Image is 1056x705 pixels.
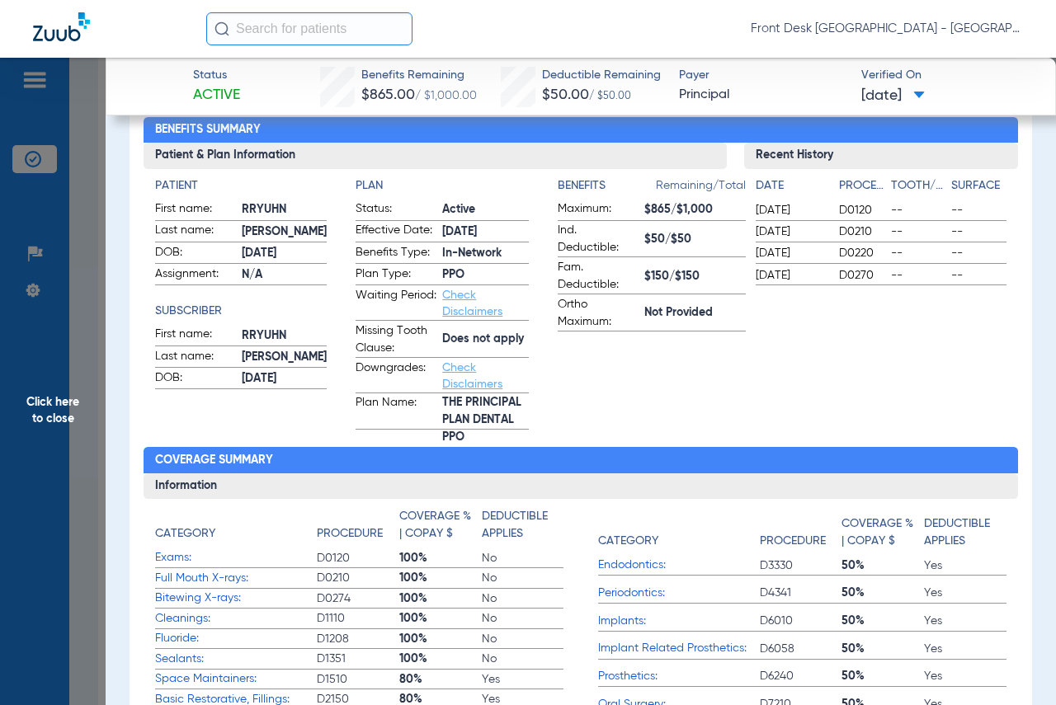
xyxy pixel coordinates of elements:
span: Plan Name: [356,394,436,429]
span: No [482,590,564,607]
app-breakdown-title: Category [155,508,317,548]
span: $150/$150 [644,268,746,285]
span: Status [193,67,240,84]
span: Verified On [861,67,1029,84]
span: Waiting Period: [356,287,436,320]
span: Benefits Type: [356,244,436,264]
span: Yes [924,557,1006,574]
span: Exams: [155,549,317,566]
span: [DATE] [756,267,825,284]
h4: Deductible Applies [924,515,997,550]
iframe: Chat Widget [973,626,1056,705]
span: Ortho Maximum: [558,296,639,331]
span: 50% [841,557,924,574]
span: Does not apply [442,331,529,348]
h4: Date [756,177,825,195]
span: Benefits Remaining [361,67,477,84]
span: Implant Related Prosthetics: [598,640,760,657]
span: $50.00 [542,87,589,102]
span: D6240 [760,668,842,684]
span: Ind. Deductible: [558,222,639,256]
h4: Surface [951,177,1006,195]
span: RRYUHN [242,201,327,219]
span: Full Mouth X-rays: [155,570,317,587]
h4: Subscriber [155,303,327,320]
h4: Deductible Applies [482,508,555,543]
app-breakdown-title: Coverage % | Copay $ [841,508,924,556]
span: Endodontics: [598,557,760,574]
span: -- [951,267,1006,284]
app-breakdown-title: Benefits [558,177,656,200]
span: 50% [841,613,924,629]
span: 100% [399,631,482,647]
span: [DATE] [756,223,825,240]
span: Sealants: [155,651,317,668]
span: Prosthetics: [598,668,760,685]
app-breakdown-title: Plan [356,177,529,195]
img: Search Icon [214,21,229,36]
span: Deductible Remaining [542,67,661,84]
app-breakdown-title: Surface [951,177,1006,200]
app-breakdown-title: Category [598,508,760,556]
span: Bitewing X-rays: [155,590,317,607]
h4: Category [598,533,658,550]
h4: Tooth/Quad [891,177,945,195]
span: Last name: [155,348,236,368]
span: D0120 [317,550,399,566]
app-breakdown-title: Procedure [760,508,842,556]
app-breakdown-title: Procedure [317,508,399,548]
span: N/A [242,266,327,284]
span: No [482,610,564,627]
span: Last name: [155,222,236,242]
app-breakdown-title: Date [756,177,825,200]
span: Remaining/Total [656,177,746,200]
span: / $50.00 [589,92,631,101]
span: 50% [841,641,924,657]
app-breakdown-title: Procedure [839,177,885,200]
span: D1110 [317,610,399,627]
span: Missing Tooth Clause: [356,322,436,357]
span: D0274 [317,590,399,607]
span: [DATE] [756,202,825,219]
h4: Coverage % | Copay $ [399,508,473,543]
h3: Recent History [744,143,1018,169]
app-breakdown-title: Coverage % | Copay $ [399,508,482,548]
span: Periodontics: [598,585,760,602]
span: First name: [155,200,236,220]
span: 50% [841,668,924,684]
span: D1351 [317,651,399,667]
span: Implants: [598,613,760,630]
span: Cleanings: [155,610,317,627]
span: DOB: [155,244,236,264]
span: D3330 [760,557,842,574]
span: No [482,550,564,566]
span: No [482,570,564,586]
span: D0120 [839,202,885,219]
h4: Benefits [558,177,656,195]
span: 80% [399,671,482,688]
span: $865/$1,000 [644,201,746,219]
h3: Patient & Plan Information [144,143,726,169]
span: [PERSON_NAME] [242,223,327,241]
span: D4341 [760,585,842,601]
span: Yes [482,671,564,688]
span: No [482,651,564,667]
span: 100% [399,570,482,586]
span: D1510 [317,671,399,688]
span: THE PRINCIPAL PLAN DENTAL PPO [442,411,529,429]
span: 100% [399,550,482,566]
span: Assignment: [155,266,236,285]
span: $50/$50 [644,231,746,248]
h3: Information [144,473,1017,500]
span: Fam. Deductible: [558,259,639,294]
span: Fluoride: [155,630,317,647]
span: [DATE] [442,223,529,241]
span: D1208 [317,631,399,647]
h4: Patient [155,177,327,195]
span: D0220 [839,245,885,261]
span: Effective Date: [356,222,436,242]
h4: Procedure [317,525,383,543]
span: [DATE] [756,245,825,261]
